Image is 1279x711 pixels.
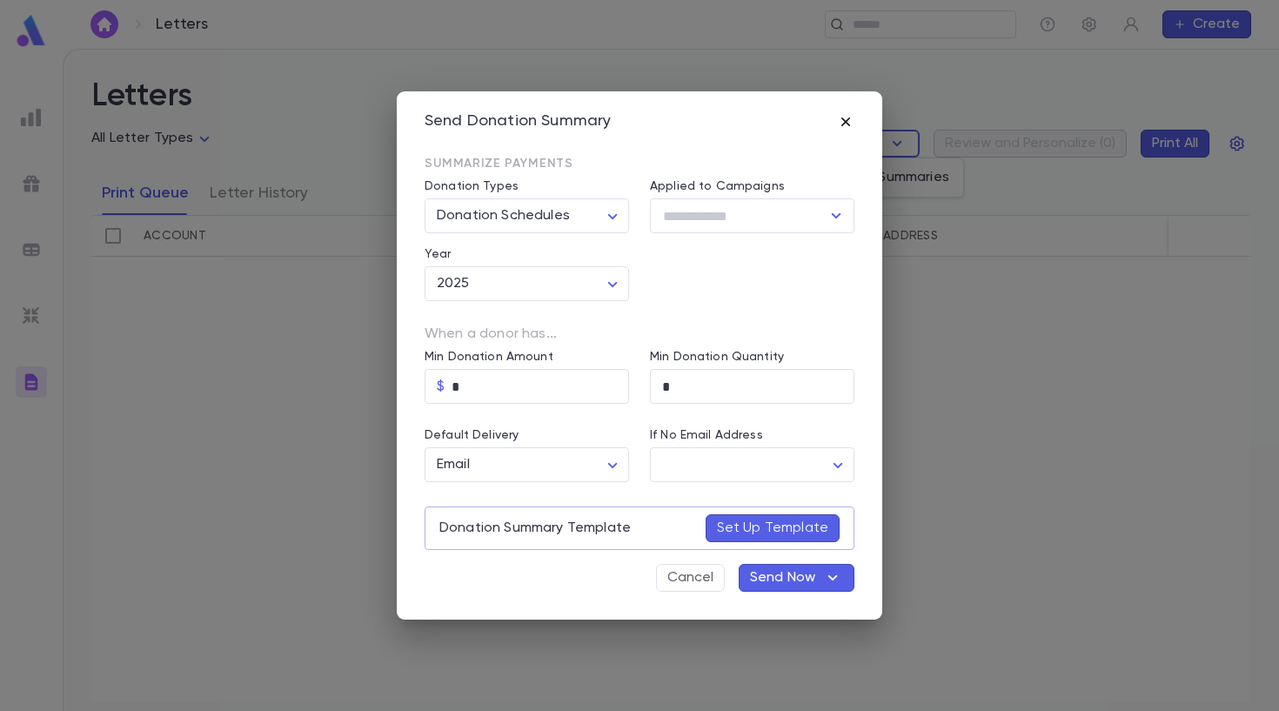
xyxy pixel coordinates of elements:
label: Min Donation Amount [425,350,553,364]
div: Donation Schedules [425,199,629,233]
button: Send Now [739,564,854,592]
label: Default Delivery [425,428,519,442]
button: Set Up Template [706,514,840,542]
div: Donation Summary Template [425,506,854,550]
label: Applied to Campaigns [650,179,785,193]
span: 2025 [437,277,470,291]
p: Set Up Template [717,520,828,537]
button: Cancel [656,564,725,592]
p: When a donor has... [425,325,854,343]
span: Donation Schedules [437,209,570,223]
p: $ [437,378,445,395]
div: ​ [650,448,854,482]
label: Donation Types [425,179,519,193]
button: Open [824,204,848,228]
span: Email [437,458,470,472]
p: Send Now [750,569,815,587]
div: 2025 [425,267,629,301]
div: Email [425,448,629,482]
label: Year [425,247,452,261]
div: Send Donation Summary [425,112,611,131]
span: Summarize Payments [425,158,573,170]
label: Min Donation Quantity [650,350,784,364]
label: If No Email Address [650,428,763,442]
